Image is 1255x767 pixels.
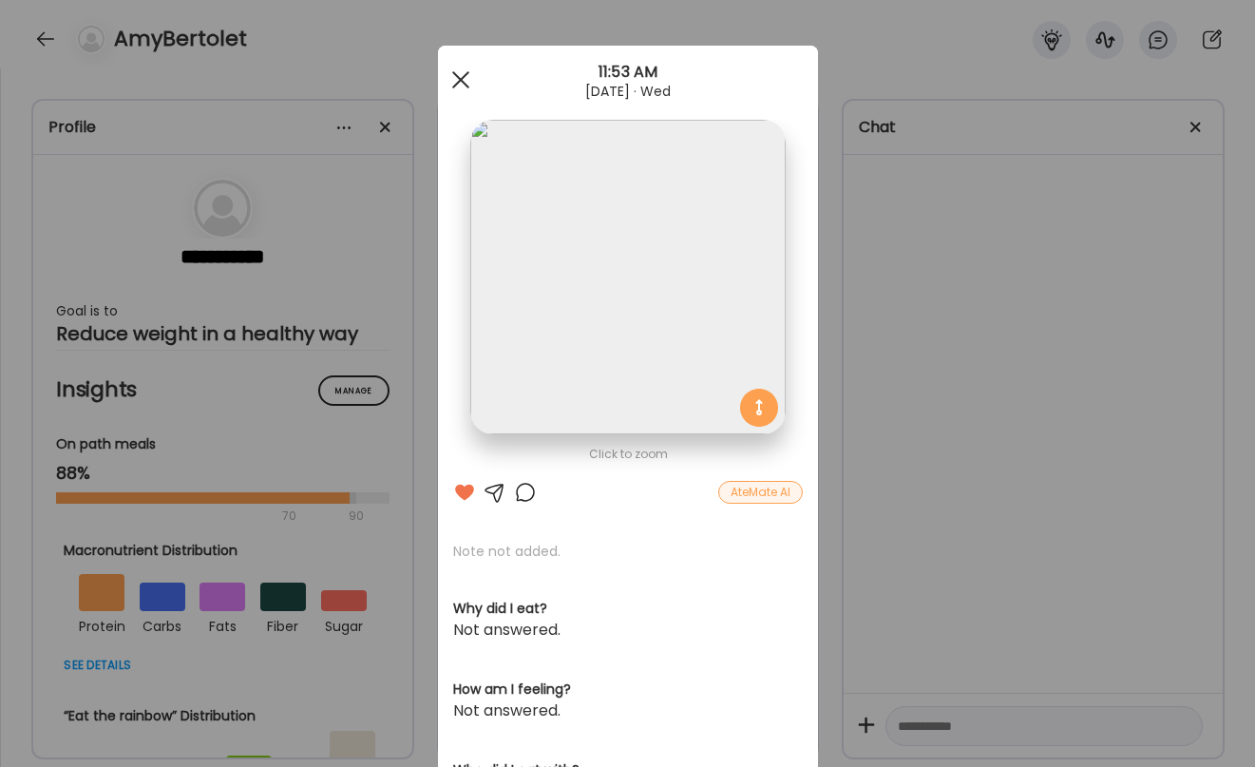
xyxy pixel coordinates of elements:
div: Click to zoom [453,443,803,466]
h3: Why did I eat? [453,599,803,619]
img: images%2FKCuWq4wOuzL0LtVGeI3JZrgzfIt1%2FkFE8gH4SbB1e4jUxdVdV%2FUAROjdEcIfgXwQ7YY7Dk_1080 [470,120,785,434]
h3: How am I feeling? [453,680,803,700]
p: Note not added. [453,542,803,561]
div: Not answered. [453,700,803,722]
div: Not answered. [453,619,803,642]
div: [DATE] · Wed [438,84,818,99]
div: 11:53 AM [438,61,818,84]
div: AteMate AI [718,481,803,504]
